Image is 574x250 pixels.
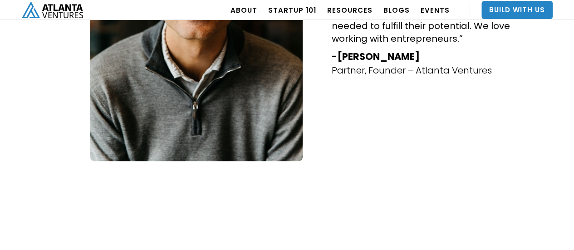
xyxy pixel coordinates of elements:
[481,1,553,19] a: Build With Us
[332,64,492,77] p: Partner, Founder – Atlanta Ventures
[332,50,420,63] strong: -[PERSON_NAME]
